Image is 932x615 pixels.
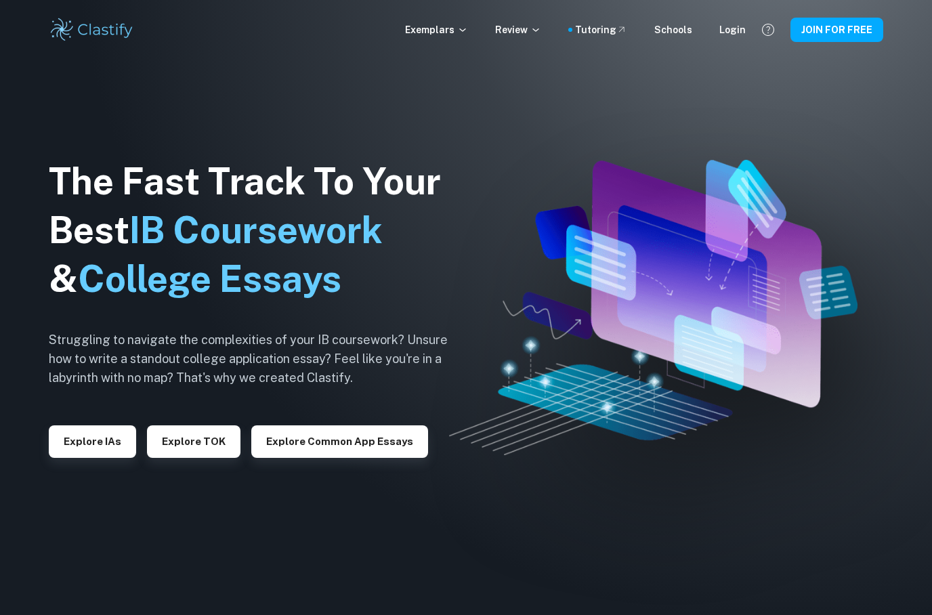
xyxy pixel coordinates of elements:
a: Tutoring [575,22,627,37]
span: IB Coursework [129,209,383,251]
a: Explore Common App essays [251,434,428,447]
button: JOIN FOR FREE [790,18,883,42]
button: Explore TOK [147,425,240,458]
p: Review [495,22,541,37]
button: Explore Common App essays [251,425,428,458]
img: Clastify logo [49,16,135,43]
a: Schools [654,22,692,37]
button: Explore IAs [49,425,136,458]
h1: The Fast Track To Your Best & [49,157,469,303]
p: Exemplars [405,22,468,37]
span: College Essays [78,257,341,300]
a: Explore IAs [49,434,136,447]
h6: Struggling to navigate the complexities of your IB coursework? Unsure how to write a standout col... [49,331,469,387]
a: Login [719,22,746,37]
img: Clastify hero [449,160,857,455]
button: Help and Feedback [757,18,780,41]
a: Explore TOK [147,434,240,447]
